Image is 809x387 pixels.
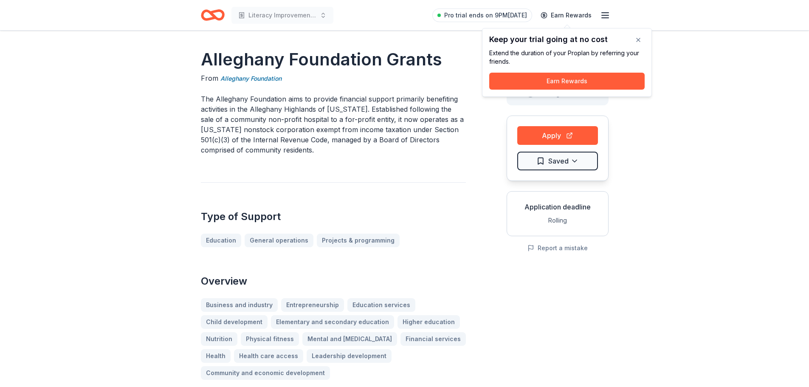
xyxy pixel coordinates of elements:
[201,94,466,155] p: The Alleghany Foundation aims to provide financial support primarily benefiting activities in the...
[489,73,645,90] button: Earn Rewards
[527,243,588,253] button: Report a mistake
[517,152,598,170] button: Saved
[548,155,569,167] span: Saved
[201,73,466,84] div: From
[245,234,313,247] a: General operations
[489,35,645,44] div: Keep your trial going at no cost
[444,10,527,20] span: Pro trial ends on 9PM[DATE]
[514,202,601,212] div: Application deadline
[536,8,597,23] a: Earn Rewards
[432,8,532,22] a: Pro trial ends on 9PM[DATE]
[489,49,645,66] div: Extend the duration of your Pro plan by referring your friends.
[517,126,598,145] button: Apply
[248,10,316,20] span: Literacy Improvement for children in [GEOGRAPHIC_DATA] [GEOGRAPHIC_DATA] region
[201,48,466,71] h1: Alleghany Foundation Grants
[231,7,333,24] button: Literacy Improvement for children in [GEOGRAPHIC_DATA] [GEOGRAPHIC_DATA] region
[201,274,466,288] h2: Overview
[317,234,400,247] a: Projects & programming
[201,234,241,247] a: Education
[514,215,601,226] div: Rolling
[201,210,466,223] h2: Type of Support
[220,73,282,84] a: Alleghany Foundation
[201,5,225,25] a: Home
